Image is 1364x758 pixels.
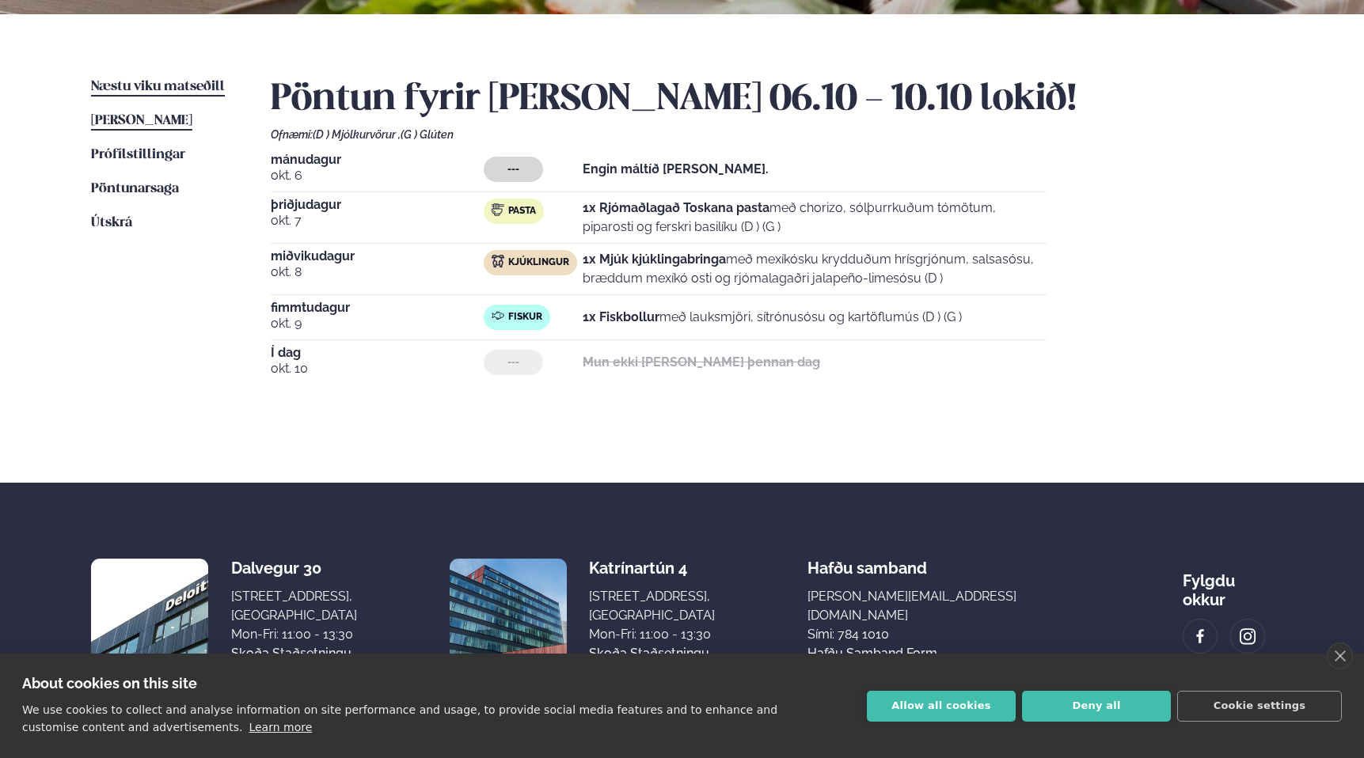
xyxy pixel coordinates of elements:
[492,255,504,267] img: chicken.svg
[91,146,185,165] a: Prófílstillingar
[508,256,569,269] span: Kjúklingur
[1191,627,1209,646] img: image alt
[271,359,484,378] span: okt. 10
[450,559,567,676] img: image alt
[91,112,192,131] a: [PERSON_NAME]
[91,80,225,93] span: Næstu viku matseðill
[807,546,927,578] span: Hafðu samband
[231,644,351,663] a: Skoða staðsetningu
[271,301,484,314] span: fimmtudagur
[1022,691,1171,722] button: Deny all
[867,691,1016,722] button: Allow all cookies
[583,354,820,370] strong: Mun ekki [PERSON_NAME] þennan dag
[807,625,1090,644] p: Sími: 784 1010
[583,161,769,176] strong: Engin máltíð [PERSON_NAME].
[91,180,179,199] a: Pöntunarsaga
[1231,620,1264,653] a: image alt
[492,203,504,216] img: pasta.svg
[231,625,357,644] div: Mon-Fri: 11:00 - 13:30
[508,205,536,218] span: Pasta
[401,128,454,141] span: (G ) Glúten
[91,78,225,97] a: Næstu viku matseðill
[589,587,715,625] div: [STREET_ADDRESS], [GEOGRAPHIC_DATA]
[271,166,484,185] span: okt. 6
[583,250,1047,288] p: með mexíkósku krydduðum hrísgrjónum, salsasósu, bræddum mexíkó osti og rjómalagaðri jalapeño-lime...
[583,308,962,327] p: með lauksmjöri, sítrónusósu og kartöflumús (D ) (G )
[91,559,208,676] img: image alt
[589,625,715,644] div: Mon-Fri: 11:00 - 13:30
[508,311,542,324] span: Fiskur
[807,644,937,663] a: Hafðu samband form
[91,114,192,127] span: [PERSON_NAME]
[271,314,484,333] span: okt. 9
[1184,620,1217,653] a: image alt
[22,703,777,733] p: We use cookies to collect and analyse information on site performance and usage, to provide socia...
[249,721,312,733] a: Learn more
[271,211,484,230] span: okt. 7
[313,128,401,141] span: (D ) Mjólkurvörur ,
[271,347,484,359] span: Í dag
[91,148,185,161] span: Prófílstillingar
[1177,691,1342,722] button: Cookie settings
[271,250,484,263] span: miðvikudagur
[271,128,1273,141] div: Ofnæmi:
[1327,642,1353,669] a: close
[1239,627,1256,646] img: image alt
[231,587,357,625] div: [STREET_ADDRESS], [GEOGRAPHIC_DATA]
[507,356,519,369] span: ---
[492,309,504,322] img: fish.svg
[589,644,709,663] a: Skoða staðsetningu
[507,163,519,176] span: ---
[271,78,1273,122] h2: Pöntun fyrir [PERSON_NAME] 06.10 - 10.10 lokið!
[1183,559,1273,609] div: Fylgdu okkur
[231,559,357,578] div: Dalvegur 30
[583,252,726,267] strong: 1x Mjúk kjúklingabringa
[91,182,179,195] span: Pöntunarsaga
[583,200,769,215] strong: 1x Rjómaðlagað Toskana pasta
[91,216,132,229] span: Útskrá
[271,263,484,282] span: okt. 8
[589,559,715,578] div: Katrínartún 4
[583,199,1047,237] p: með chorizo, sólþurrkuðum tómötum, piparosti og ferskri basilíku (D ) (G )
[91,214,132,233] a: Útskrá
[271,153,484,166] span: mánudagur
[583,309,659,324] strong: 1x Fiskbollur
[22,675,197,692] strong: About cookies on this site
[271,199,484,211] span: þriðjudagur
[807,587,1090,625] a: [PERSON_NAME][EMAIL_ADDRESS][DOMAIN_NAME]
